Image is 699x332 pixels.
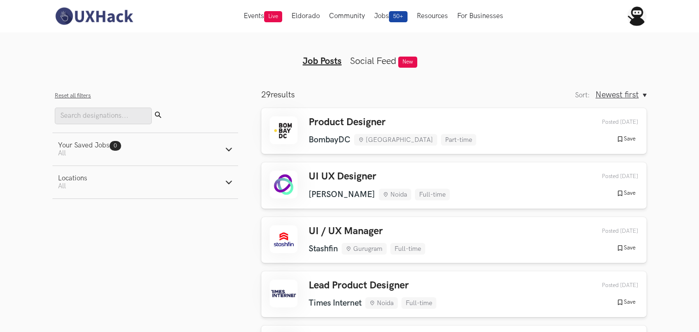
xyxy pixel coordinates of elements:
[580,173,638,180] div: 14th Aug
[303,56,342,67] a: Job Posts
[354,134,437,146] li: [GEOGRAPHIC_DATA]
[55,92,91,99] button: Reset all filters
[114,142,117,149] span: 0
[595,90,639,100] span: Newest first
[58,149,66,157] span: All
[365,297,398,309] li: Noida
[52,6,135,26] img: UXHack-logo.png
[441,134,476,146] li: Part-time
[261,162,647,208] a: UI UX Designer [PERSON_NAME] Noida Full-time Posted [DATE] Save
[309,135,350,145] li: BombayDC
[55,108,152,124] input: Search
[614,298,638,306] button: Save
[309,280,436,292] h3: Lead Product Designer
[389,11,408,22] span: 50+
[261,90,271,100] span: 29
[580,228,638,235] div: 14th Aug
[614,244,638,252] button: Save
[415,189,450,200] li: Full-time
[398,57,417,68] span: New
[261,217,647,263] a: UI / UX Manager Stashfin Gurugram Full-time Posted [DATE] Save
[390,243,425,255] li: Full-time
[575,91,590,99] label: Sort:
[58,174,87,182] div: Locations
[627,6,647,26] img: Your profile pic
[309,244,338,254] li: Stashfin
[58,141,121,149] div: Your Saved Jobs
[309,225,425,237] h3: UI / UX Manager
[309,116,476,128] h3: Product Designer
[614,189,638,198] button: Save
[580,282,638,289] div: 12th Aug
[264,11,282,22] span: Live
[171,41,528,67] ul: Tabs Interface
[379,189,411,200] li: Noida
[595,90,647,100] button: Newest first, Sort:
[52,166,238,198] button: LocationsAll
[261,90,295,100] p: results
[614,135,638,143] button: Save
[401,297,436,309] li: Full-time
[58,182,66,190] span: All
[580,119,638,126] div: 20th Aug
[52,133,238,166] button: Your Saved Jobs0 All
[342,243,387,255] li: Gurugram
[309,171,450,183] h3: UI UX Designer
[261,108,647,154] a: Product Designer BombayDC [GEOGRAPHIC_DATA] Part-time Posted [DATE] Save
[261,271,647,317] a: Lead Product Designer Times Internet Noida Full-time Posted [DATE] Save
[309,298,362,308] li: Times Internet
[309,190,375,199] li: [PERSON_NAME]
[350,56,396,67] a: Social Feed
